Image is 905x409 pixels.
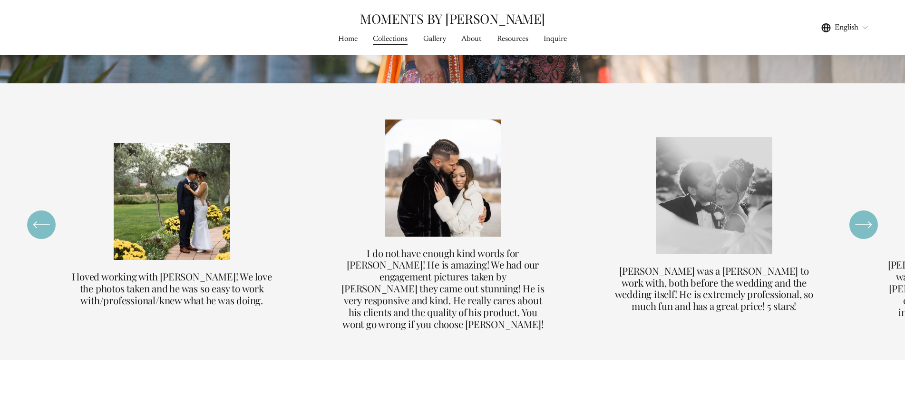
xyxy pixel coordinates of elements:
button: Previous [27,210,56,239]
span: English [835,22,858,33]
a: Resources [497,32,528,45]
a: Inquire [544,32,567,45]
a: MOMENTS BY [PERSON_NAME] [360,10,545,27]
a: Collections [373,32,408,45]
a: About [461,32,481,45]
span: Gallery [423,33,446,45]
a: Home [338,32,358,45]
div: language picker [821,21,869,34]
a: folder dropdown [423,32,446,45]
button: Next [849,210,878,239]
